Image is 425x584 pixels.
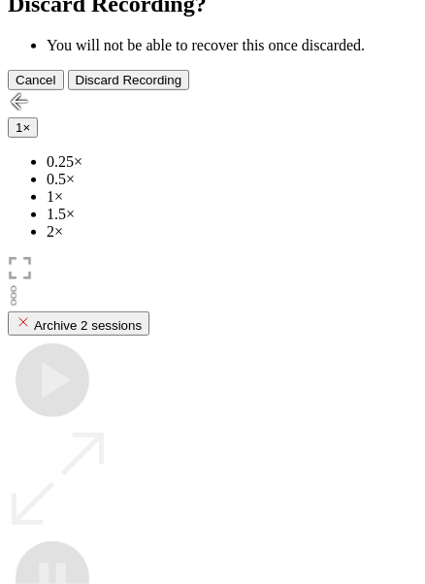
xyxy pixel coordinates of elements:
button: 1× [8,117,38,138]
button: Archive 2 sessions [8,311,149,336]
li: 2× [47,223,417,241]
li: 1.5× [47,206,417,223]
button: Cancel [8,70,64,90]
li: 0.25× [47,153,417,171]
button: Discard Recording [68,70,190,90]
span: 1 [16,120,22,135]
li: You will not be able to recover this once discarded. [47,37,417,54]
div: Archive 2 sessions [16,314,142,333]
li: 0.5× [47,171,417,188]
li: 1× [47,188,417,206]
